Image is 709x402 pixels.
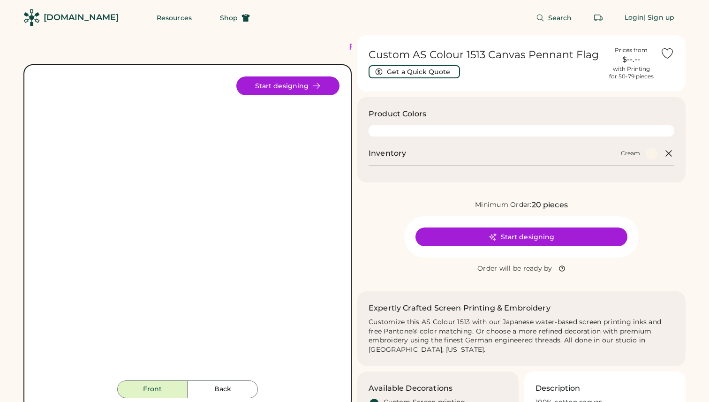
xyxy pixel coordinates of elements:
div: Login [625,13,644,23]
div: Minimum Order: [475,200,532,210]
button: Start designing [236,76,339,95]
span: Search [548,15,572,21]
div: $--.-- [608,54,655,65]
h3: Product Colors [369,108,426,120]
button: Resources [145,8,203,27]
div: Prices from [615,46,648,54]
h2: Expertly Crafted Screen Printing & Embroidery [369,303,551,314]
h1: Custom AS Colour 1513 Canvas Pennant Flag [369,48,602,61]
div: 20 pieces [532,199,568,211]
div: Customize this AS Colour 1513 with our Japanese water-based screen printing inks and free Pantone... [369,318,674,355]
img: Rendered Logo - Screens [23,9,40,26]
span: Shop [220,15,238,21]
h2: Inventory [369,148,406,159]
img: 1513 - Cream Front Image [36,76,339,380]
h3: Available Decorations [369,383,453,394]
div: 1513 Style Image [36,76,339,380]
button: Start designing [415,228,627,246]
button: Get a Quick Quote [369,65,460,78]
button: Shop [209,8,261,27]
button: Back [188,380,258,398]
button: Front [117,380,188,398]
button: Search [525,8,583,27]
div: | Sign up [644,13,674,23]
div: [DOMAIN_NAME] [44,12,119,23]
button: Retrieve an order [589,8,608,27]
div: FREE SHIPPING [349,41,430,53]
h3: Description [536,383,581,394]
div: Order will be ready by [477,264,552,273]
div: with Printing for 50-79 pieces [609,65,654,80]
div: Cream [621,150,640,157]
